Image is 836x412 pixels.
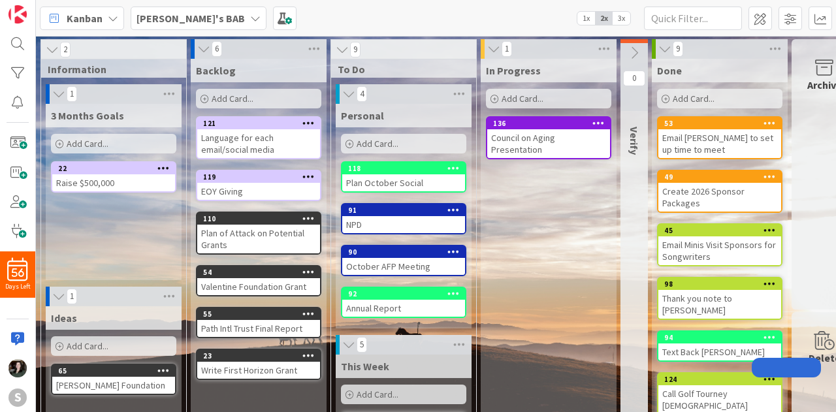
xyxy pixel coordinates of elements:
div: EOY Giving [197,183,320,200]
div: Plan October Social [342,174,465,191]
div: 49Create 2026 Sponsor Packages [658,171,781,212]
div: 118 [348,164,465,173]
span: Add Card... [502,93,543,104]
span: 3 Months Goals [51,109,124,122]
div: 121 [203,119,320,128]
div: 98 [664,279,781,289]
span: 1 [67,86,77,102]
div: 91 [342,204,465,216]
div: Thank you note to [PERSON_NAME] [658,290,781,319]
div: 53 [658,118,781,129]
div: 92Annual Report [342,288,465,317]
div: 55 [197,308,320,320]
span: In Progress [486,64,541,77]
div: 65 [58,366,175,375]
div: 54 [203,268,320,277]
div: 94 [658,332,781,343]
div: Raise $500,000 [52,174,175,191]
span: 1x [577,12,595,25]
div: 90 [342,246,465,258]
div: Text Back [PERSON_NAME] [658,343,781,360]
div: 118 [342,163,465,174]
div: NPD [342,216,465,233]
span: This Week [341,360,389,373]
div: 23 [197,350,320,362]
div: 121Language for each email/social media [197,118,320,158]
span: Add Card... [67,340,108,352]
div: 54Valentine Foundation Grant [197,266,320,295]
div: 136Council on Aging Presentation [487,118,610,158]
div: 119 [203,172,320,182]
span: To Do [338,63,460,76]
div: 22 [58,164,175,173]
div: Language for each email/social media [197,129,320,158]
div: 110Plan of Attack on Potential Grants [197,213,320,253]
div: Email [PERSON_NAME] to set up time to meet [658,129,781,158]
div: 91 [348,206,465,215]
div: Create 2026 Sponsor Packages [658,183,781,212]
div: 136 [487,118,610,129]
span: Verify [628,127,641,155]
div: 121 [197,118,320,129]
b: [PERSON_NAME]'s BAB [137,12,245,25]
div: 90 [348,247,465,257]
div: 45Email Minis Visit Sponsors for Songwriters [658,225,781,265]
div: 65 [52,365,175,377]
span: Add Card... [357,388,398,400]
div: Email Minis Visit Sponsors for Songwriters [658,236,781,265]
span: Add Card... [357,138,398,150]
img: AB [8,359,27,377]
div: 23 [203,351,320,360]
span: 1 [502,41,512,57]
div: 98Thank you note to [PERSON_NAME] [658,278,781,319]
span: Done [657,64,682,77]
div: Write First Horizon Grant [197,362,320,379]
div: 53 [664,119,781,128]
span: Add Card... [67,138,108,150]
div: 22 [52,163,175,174]
div: Valentine Foundation Grant [197,278,320,295]
span: 2x [595,12,613,25]
div: 98 [658,278,781,290]
div: 91NPD [342,204,465,233]
div: 49 [664,172,781,182]
input: Quick Filter... [644,7,742,30]
img: Visit kanbanzone.com [8,5,27,24]
span: Kanban [67,10,103,26]
div: 124 [658,373,781,385]
div: Plan of Attack on Potential Grants [197,225,320,253]
div: S [8,388,27,407]
div: 92 [348,289,465,298]
div: 119 [197,171,320,183]
div: 45 [658,225,781,236]
div: 118Plan October Social [342,163,465,191]
div: [PERSON_NAME] Foundation [52,377,175,394]
div: 90October AFP Meeting [342,246,465,275]
div: 92 [342,288,465,300]
div: 119EOY Giving [197,171,320,200]
div: 110 [203,214,320,223]
div: 53Email [PERSON_NAME] to set up time to meet [658,118,781,158]
span: 9 [350,42,361,57]
span: 2 [60,42,71,57]
div: 49 [658,171,781,183]
div: 94 [664,333,781,342]
span: Personal [341,109,384,122]
span: 9 [673,41,683,57]
span: 0 [623,71,645,86]
div: 55Path Intl Trust Final Report [197,308,320,337]
div: Council on Aging Presentation [487,129,610,158]
div: 136 [493,119,610,128]
div: 65[PERSON_NAME] Foundation [52,365,175,394]
span: Add Card... [212,93,253,104]
span: Add Card... [673,93,715,104]
div: October AFP Meeting [342,258,465,275]
div: 22Raise $500,000 [52,163,175,191]
span: Backlog [196,64,236,77]
div: 124 [664,375,781,384]
span: 5 [357,337,367,353]
div: 55 [203,309,320,319]
span: Information [48,63,170,76]
span: 56 [12,268,24,277]
div: 45 [664,226,781,235]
